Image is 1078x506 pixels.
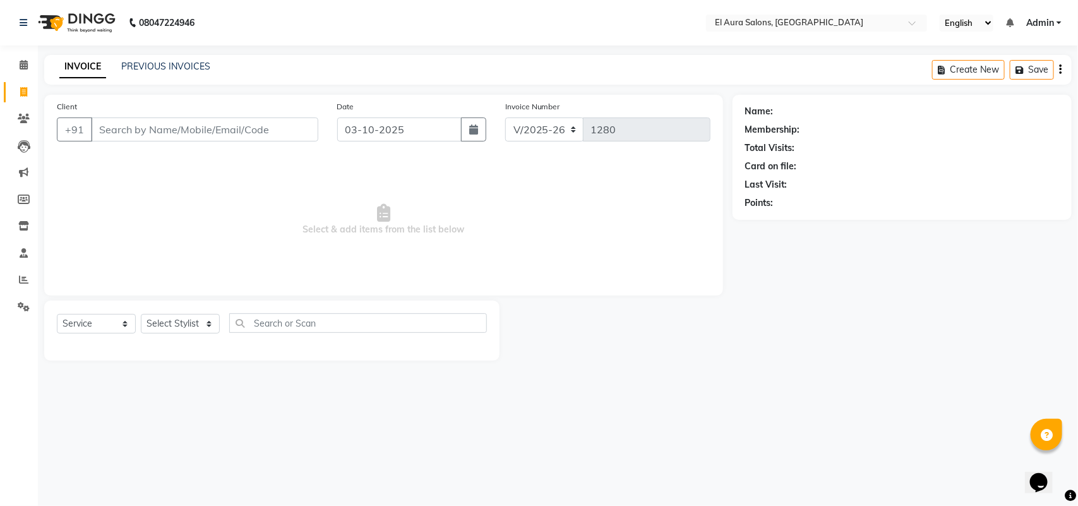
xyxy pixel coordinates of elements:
[745,142,795,155] div: Total Visits:
[745,105,774,118] div: Name:
[1026,16,1054,30] span: Admin
[745,196,774,210] div: Points:
[57,101,77,112] label: Client
[505,101,560,112] label: Invoice Number
[57,117,92,142] button: +91
[91,117,318,142] input: Search by Name/Mobile/Email/Code
[59,56,106,78] a: INVOICE
[745,123,800,136] div: Membership:
[121,61,210,72] a: PREVIOUS INVOICES
[337,101,354,112] label: Date
[229,313,487,333] input: Search or Scan
[1025,455,1065,493] iframe: chat widget
[139,5,195,40] b: 08047224946
[32,5,119,40] img: logo
[57,157,710,283] span: Select & add items from the list below
[932,60,1005,80] button: Create New
[1010,60,1054,80] button: Save
[745,178,788,191] div: Last Visit:
[745,160,797,173] div: Card on file:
